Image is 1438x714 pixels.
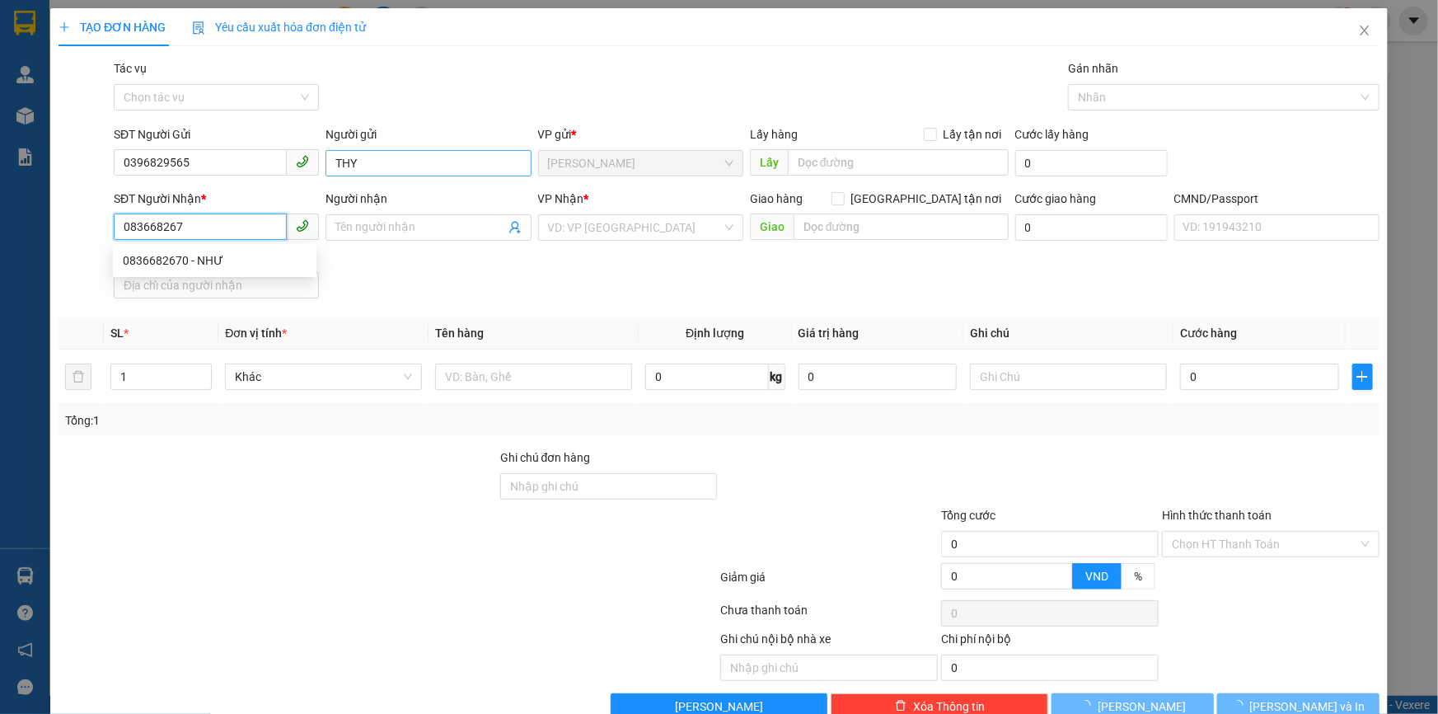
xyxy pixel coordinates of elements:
span: loading [1232,700,1250,712]
button: plus [1352,364,1373,390]
div: HÀ [14,51,146,71]
div: 0836682670 - NHƯ [123,251,307,270]
input: Cước giao hàng [1015,214,1168,241]
span: SL [110,326,124,340]
span: loading [1080,700,1098,712]
div: [PERSON_NAME] [157,14,333,34]
div: Người gửi [326,125,531,143]
span: Giao [750,214,794,240]
label: Cước giao hàng [1015,192,1097,205]
input: VD: Bàn, Ghế [435,364,632,390]
span: delete [895,700,906,713]
div: 0836682670 - NHƯ [113,247,316,274]
span: Tổng cước [941,509,995,522]
div: Chi phí nội bộ [941,630,1159,655]
label: Hình thức thanh toán [1162,509,1272,522]
button: delete [65,364,91,390]
span: phone [296,155,309,168]
span: Khác [235,364,412,389]
span: Chưa [PERSON_NAME] : [155,104,271,143]
div: Người nhận [326,190,531,208]
th: Ghi chú [963,317,1173,350]
div: SĐT Người Nhận [114,190,319,208]
input: Ghi Chú [970,364,1167,390]
label: Cước lấy hàng [1015,128,1089,141]
div: Chưa thanh toán [719,601,940,630]
span: Ngã Tư Huyện [548,151,733,176]
span: Nhận: [157,16,197,33]
span: Lấy tận nơi [937,125,1009,143]
span: kg [769,364,785,390]
input: Cước lấy hàng [1015,150,1168,176]
div: Giảm giá [719,568,940,597]
div: Ghi chú nội bộ nhà xe [720,630,938,655]
span: Giá trị hàng [799,326,860,340]
span: Tên hàng [435,326,484,340]
span: close [1358,24,1371,37]
span: Định lượng [686,326,744,340]
span: Cước hàng [1180,326,1237,340]
div: 45.000 [155,104,335,144]
span: TẠO ĐƠN HÀNG [59,21,166,34]
label: Ghi chú đơn hàng [500,451,591,464]
span: Giao hàng [750,192,803,205]
button: Close [1342,8,1388,54]
span: Lấy [750,149,788,176]
span: Lấy hàng [750,128,798,141]
span: Đơn vị tính [225,326,287,340]
span: VP Nhận [538,192,584,205]
span: [GEOGRAPHIC_DATA] tận nơi [845,190,1009,208]
span: plus [59,21,70,33]
input: Dọc đường [794,214,1009,240]
input: Địa chỉ của người nhận [114,272,319,298]
div: CHIẾN [157,34,333,54]
span: phone [296,219,309,233]
span: % [1134,570,1142,583]
div: Tổng: 1 [65,411,555,430]
div: VP gửi [538,125,743,143]
div: SĐT Người Gửi [114,125,319,143]
label: Tác vụ [114,62,147,75]
input: Ghi chú đơn hàng [500,473,718,500]
input: 0 [799,364,958,390]
label: Gán nhãn [1068,62,1118,75]
span: plus [1353,370,1372,383]
input: Dọc đường [788,149,1009,176]
div: CMND/Passport [1174,190,1379,208]
img: icon [192,21,205,35]
span: Yêu cầu xuất hóa đơn điện tử [192,21,366,34]
div: [PERSON_NAME] [14,14,146,51]
span: VND [1085,570,1108,583]
span: user-add [508,221,522,234]
span: Gửi: [14,14,40,31]
input: Nhập ghi chú [720,655,938,681]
